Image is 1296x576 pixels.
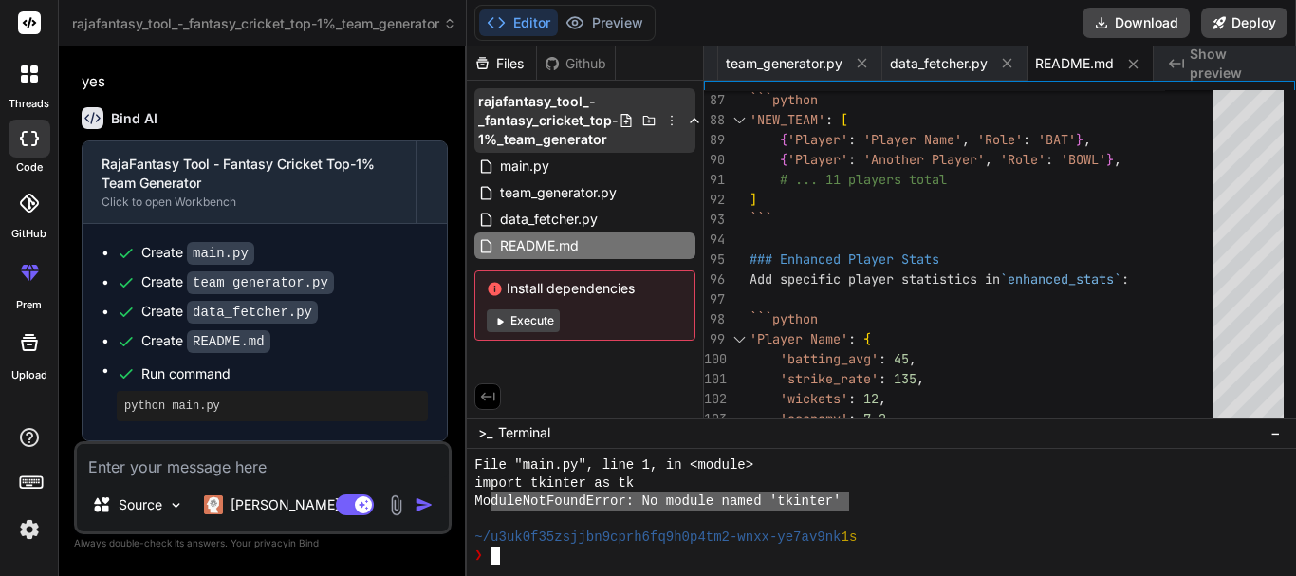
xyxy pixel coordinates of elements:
[1000,270,1121,288] span: `enhanced_stats`
[704,289,725,309] div: 97
[704,130,725,150] div: 89
[498,423,550,442] span: Terminal
[1270,423,1281,442] span: −
[750,330,848,347] span: 'Player Name'
[787,131,848,148] span: 'Player'
[1000,151,1046,168] span: 'Role'
[1023,131,1030,148] span: :
[704,329,725,349] div: 99
[879,370,886,387] span: :
[498,155,551,177] span: main.py
[1035,54,1114,73] span: README.md
[498,208,600,231] span: data_fetcher.py
[231,495,372,514] p: [PERSON_NAME] 4 S..
[894,350,909,367] span: 45
[83,141,416,223] button: RajaFantasy Tool - Fantasy Cricket Top-1% Team GeneratorClick to open Workbench
[726,54,842,73] span: team_generator.py
[863,131,962,148] span: 'Player Name'
[848,410,856,427] span: :
[478,423,492,442] span: >_
[111,109,157,128] h6: Bind AI
[1201,8,1287,38] button: Deploy
[704,90,725,110] div: 87
[141,243,254,263] div: Create
[879,390,886,407] span: ,
[841,111,848,128] span: [
[102,155,397,193] div: RajaFantasy Tool - Fantasy Cricket Top-1% Team Generator
[704,309,725,329] div: 98
[187,330,270,353] code: README.md
[780,370,879,387] span: 'strike_rate'
[491,492,841,511] span: duleNotFoundError: No module named 'tkinter'
[704,349,725,369] div: 100
[119,495,162,514] p: Source
[704,250,725,269] div: 95
[16,297,42,313] label: prem
[780,131,787,148] span: {
[727,329,751,349] div: Click to collapse the range.
[11,367,47,383] label: Upload
[187,242,254,265] code: main.py
[750,310,818,327] span: ```python
[82,71,448,93] p: yes
[1114,151,1121,168] span: ,
[1076,131,1083,148] span: }
[750,91,818,108] span: ```python
[1106,151,1114,168] span: }
[727,110,751,130] div: Click to collapse the range.
[467,54,536,73] div: Files
[848,390,856,407] span: :
[141,331,270,351] div: Create
[750,270,1000,288] span: Add specific player statistics in
[1061,151,1106,168] span: 'BOWL'
[498,181,619,204] span: team_generator.py
[487,279,683,298] span: Install dependencies
[187,271,334,294] code: team_generator.py
[909,350,916,367] span: ,
[474,474,634,492] span: import tkinter as tk
[704,389,725,409] div: 102
[474,547,484,565] span: ❯
[842,529,858,547] span: 1s
[487,309,560,332] button: Execute
[780,410,848,427] span: 'economy'
[9,96,49,112] label: threads
[848,151,856,168] span: :
[141,364,428,383] span: Run command
[72,14,456,33] span: rajafantasy_tool_-_fantasy_cricket_top-1%_team_generator
[863,330,871,347] span: {
[863,410,886,427] span: 7.2
[1190,45,1281,83] span: Show preview
[780,390,848,407] span: 'wickets'
[74,534,452,552] p: Always double-check its answers. Your in Bind
[537,54,615,73] div: Github
[204,495,223,514] img: Claude 4 Sonnet
[863,151,985,168] span: 'Another Player'
[977,131,1023,148] span: 'Role'
[13,513,46,546] img: settings
[254,537,288,548] span: privacy
[750,251,939,268] span: ### Enhanced Player Stats
[848,131,856,148] span: :
[894,370,916,387] span: 135
[916,370,924,387] span: ,
[704,409,725,429] div: 103
[704,190,725,210] div: 92
[124,399,420,414] pre: python main.py
[962,131,970,148] span: ,
[704,170,725,190] div: 91
[750,111,825,128] span: 'NEW_TEAM'
[474,492,491,511] span: Mo
[479,9,558,36] button: Editor
[780,171,947,188] span: # ... 11 players total
[848,330,856,347] span: :
[474,456,753,474] span: File "main.py", line 1, in <module>
[11,226,46,242] label: GitHub
[704,110,725,130] div: 88
[1267,418,1285,448] button: −
[474,529,841,547] span: ~/u3uk0f35zsjjbn9cprh6fq9h0p4tm2-wnxx-ye7av9nk
[187,301,318,324] code: data_fetcher.py
[750,191,757,208] span: ]
[102,195,397,210] div: Click to open Workbench
[141,302,318,322] div: Create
